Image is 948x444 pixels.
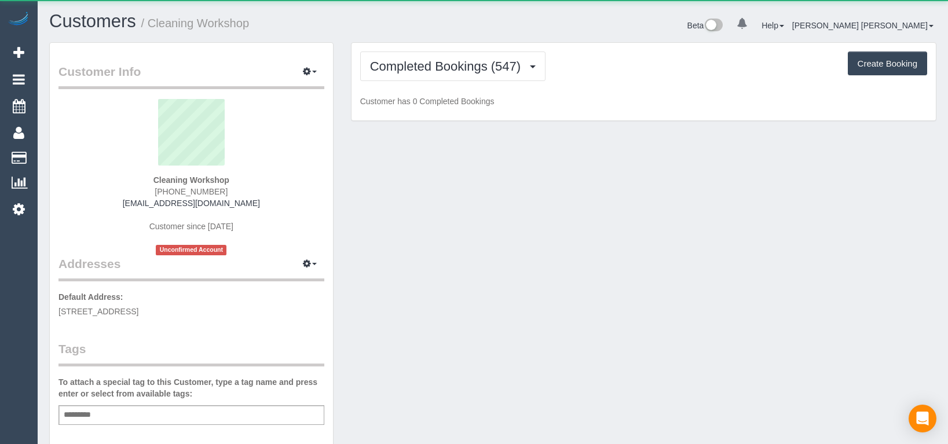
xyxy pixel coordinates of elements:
[49,11,136,31] a: Customers
[7,12,30,28] img: Automaid Logo
[156,245,226,255] span: Unconfirmed Account
[792,21,934,30] a: [PERSON_NAME] [PERSON_NAME]
[141,17,250,30] small: / Cleaning Workshop
[370,59,526,74] span: Completed Bookings (547)
[848,52,927,76] button: Create Booking
[909,405,936,432] div: Open Intercom Messenger
[762,21,784,30] a: Help
[704,19,723,34] img: New interface
[58,307,138,316] span: [STREET_ADDRESS]
[360,96,927,107] p: Customer has 0 Completed Bookings
[360,52,546,81] button: Completed Bookings (547)
[153,175,229,185] strong: Cleaning Workshop
[123,199,260,208] a: [EMAIL_ADDRESS][DOMAIN_NAME]
[58,376,324,399] label: To attach a special tag to this Customer, type a tag name and press enter or select from availabl...
[149,222,233,231] span: Customer since [DATE]
[155,187,228,196] span: [PHONE_NUMBER]
[58,291,123,303] label: Default Address:
[687,21,723,30] a: Beta
[58,63,324,89] legend: Customer Info
[58,340,324,366] legend: Tags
